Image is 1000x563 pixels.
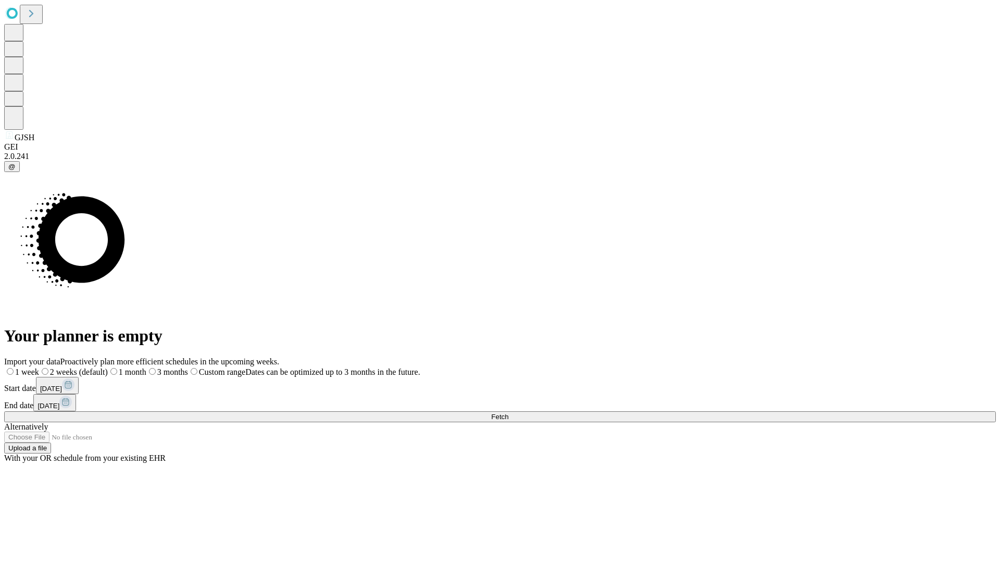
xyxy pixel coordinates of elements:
h1: Your planner is empty [4,326,996,346]
button: [DATE] [33,394,76,411]
div: End date [4,394,996,411]
button: @ [4,161,20,172]
span: With your OR schedule from your existing EHR [4,454,166,462]
span: Alternatively [4,422,48,431]
span: Custom range [199,368,245,376]
div: Start date [4,377,996,394]
input: 1 month [110,368,117,375]
input: 1 week [7,368,14,375]
button: Fetch [4,411,996,422]
span: 2 weeks (default) [50,368,108,376]
span: Import your data [4,357,60,366]
span: 1 week [15,368,39,376]
span: Fetch [491,413,508,421]
input: Custom rangeDates can be optimized up to 3 months in the future. [191,368,197,375]
span: @ [8,163,16,170]
button: [DATE] [36,377,79,394]
span: GJSH [15,133,34,142]
button: Upload a file [4,443,51,454]
span: [DATE] [37,402,59,410]
div: GEI [4,142,996,152]
div: 2.0.241 [4,152,996,161]
span: 3 months [157,368,188,376]
span: Dates can be optimized up to 3 months in the future. [245,368,420,376]
input: 3 months [149,368,156,375]
span: Proactively plan more efficient schedules in the upcoming weeks. [60,357,279,366]
input: 2 weeks (default) [42,368,48,375]
span: 1 month [119,368,146,376]
span: [DATE] [40,385,62,393]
